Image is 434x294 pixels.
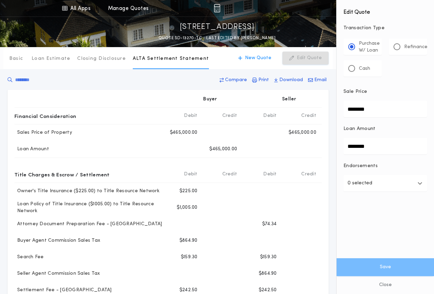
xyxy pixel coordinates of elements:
p: Seller [282,96,297,103]
p: $242.50 [259,287,277,294]
b: Credit [222,112,237,119]
p: Owner's Title Insurance ($225.00) to Title Resource Network [14,188,160,195]
p: Loan Amount [343,126,376,132]
p: New Quote [245,55,271,62]
p: Endorsements [343,163,427,170]
p: Buyer Agent Commission Sales Tax [14,237,100,244]
b: Credit [222,171,237,178]
p: $242.50 [179,287,198,294]
input: Sale Price [343,101,427,117]
p: $465,000.00 [289,129,316,136]
button: New Quote [231,52,278,65]
p: QUOTE SD-13270-TC - LAST EDITED BY [PERSON_NAME] [159,35,275,42]
p: Basic [9,55,23,62]
p: Sale Price [343,88,367,95]
p: Cash [359,65,370,72]
p: 0 selected [348,179,372,187]
button: Save [337,258,434,276]
p: Edit Quote [297,55,322,62]
button: Close [337,276,434,294]
button: Email [306,74,329,86]
p: Loan Policy of Title Insurance ($1005.00) to Title Resource Network [14,201,163,215]
p: $864.90 [179,237,198,244]
p: ALTA Settlement Statement [133,55,209,62]
p: Settlement Fee - [GEOGRAPHIC_DATA] [14,287,112,294]
p: Financial Consideration [14,110,76,121]
b: Credit [301,112,316,119]
p: Attorney Document Preparation Fee - [GEOGRAPHIC_DATA] [14,221,162,228]
p: Title Charges & Escrow / Settlement [14,169,110,180]
button: Compare [218,74,249,86]
b: Credit [301,171,316,178]
p: Purchase W/ Loan [359,40,380,54]
h4: Edit Quote [343,4,427,17]
img: img [214,4,220,12]
p: Print [258,77,269,84]
button: Download [272,74,305,86]
p: Email [314,77,327,84]
p: Closing Disclosure [77,55,126,62]
p: $465,000.00 [209,146,237,153]
p: $864.90 [259,270,277,277]
p: Compare [225,77,247,84]
p: Buyer [203,96,217,103]
button: 0 selected [343,175,427,192]
p: Loan Estimate [32,55,70,62]
p: Loan Amount [14,146,49,153]
b: Debit [184,171,197,178]
b: Debit [184,112,197,119]
p: Sales Price of Property [14,129,72,136]
p: $225.00 [179,188,198,195]
p: $74.34 [262,221,277,228]
p: Seller Agent Commission Sales Tax [14,270,100,277]
p: $159.30 [181,254,198,261]
button: Edit Quote [282,52,329,65]
p: Search Fee [14,254,44,261]
input: Loan Amount [343,138,427,154]
p: $1,005.00 [177,204,197,211]
button: Print [250,74,271,86]
b: Debit [263,112,277,119]
p: [STREET_ADDRESS] [180,22,255,33]
p: $465,000.00 [170,129,198,136]
p: Download [279,77,303,84]
b: Debit [263,171,277,178]
p: Transaction Type [343,25,427,32]
p: $159.30 [260,254,277,261]
p: Refinance [404,44,427,51]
